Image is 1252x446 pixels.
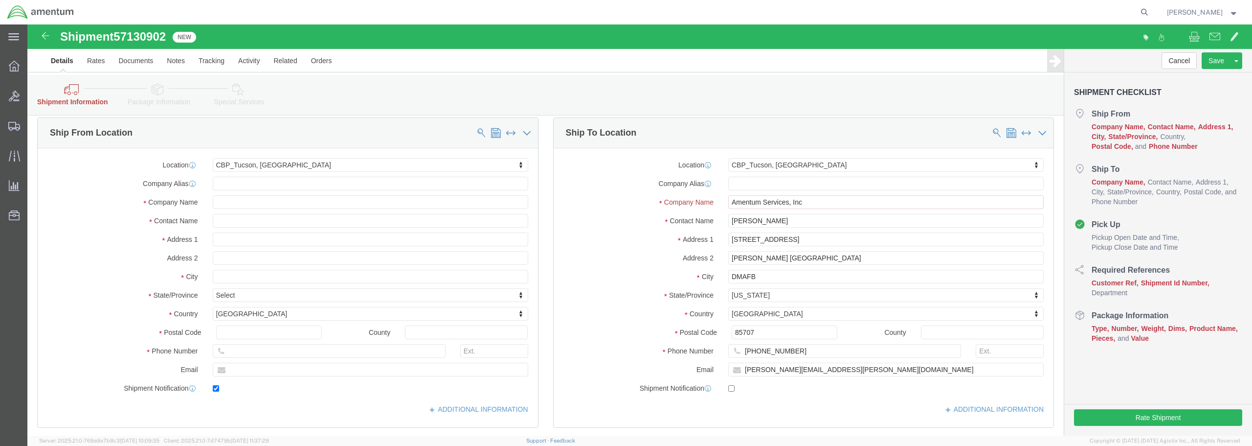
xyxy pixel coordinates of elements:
a: Feedback [550,438,575,444]
iframe: FS Legacy Container [27,24,1252,436]
span: Copyright © [DATE]-[DATE] Agistix Inc., All Rights Reserved [1090,437,1240,445]
a: Support [526,438,551,444]
span: [DATE] 10:09:35 [120,438,159,444]
span: Server: 2025.21.0-769a9a7b8c3 [39,438,159,444]
span: [DATE] 11:37:29 [231,438,269,444]
img: logo [7,5,74,20]
button: [PERSON_NAME] [1166,6,1239,18]
span: Derrick Gory [1167,7,1223,18]
span: Client: 2025.21.0-7d7479b [164,438,269,444]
